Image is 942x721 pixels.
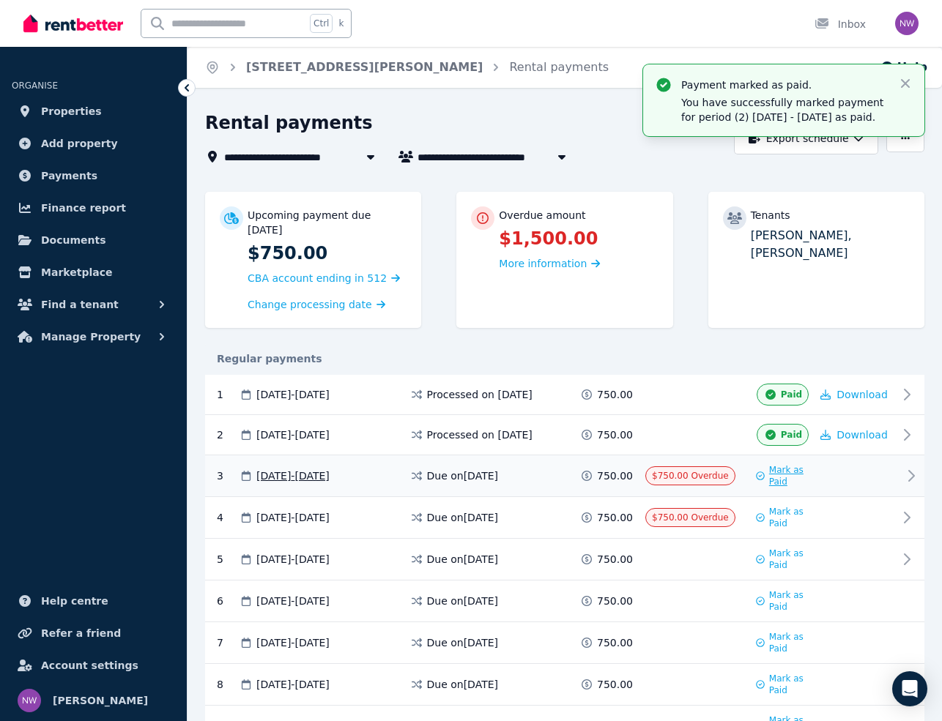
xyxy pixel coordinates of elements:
span: More information [499,258,587,269]
a: [STREET_ADDRESS][PERSON_NAME] [246,60,483,74]
div: 5 [217,548,239,571]
span: 750.00 [597,677,633,692]
span: Help centre [41,592,108,610]
div: Open Intercom Messenger [892,671,927,706]
span: Change processing date [248,297,372,312]
button: Help [880,59,927,76]
span: Mark as Paid [769,589,810,613]
span: $750.00 Overdue [652,512,729,523]
span: [DATE] - [DATE] [256,468,330,483]
span: ORGANISE [12,81,58,91]
button: Download [820,387,888,402]
span: Payments [41,167,97,184]
span: Download [837,429,888,441]
button: Find a tenant [12,290,175,319]
span: Account settings [41,657,138,674]
p: Tenants [751,208,790,223]
span: Due on [DATE] [427,677,499,692]
img: Narelle Wood [895,12,919,35]
span: Ctrl [310,14,333,33]
a: Help centre [12,586,175,616]
span: [DATE] - [DATE] [256,677,330,692]
span: 750.00 [597,387,633,402]
div: Inbox [815,17,866,31]
span: 750.00 [597,635,633,650]
span: Refer a friend [41,624,121,642]
span: Due on [DATE] [427,468,499,483]
span: Due on [DATE] [427,594,499,608]
span: [DATE] - [DATE] [256,635,330,650]
a: Account settings [12,651,175,680]
a: Documents [12,225,175,255]
span: [DATE] - [DATE] [256,510,330,525]
span: Mark as Paid [769,548,810,571]
div: 7 [217,631,239,654]
span: Finance report [41,199,126,217]
span: CBA account ending in 512 [248,272,387,284]
span: $750.00 Overdue [652,471,729,481]
span: Due on [DATE] [427,552,499,567]
span: Processed on [DATE] [427,387,533,402]
span: [DATE] - [DATE] [256,427,330,442]
span: Due on [DATE] [427,635,499,650]
span: 750.00 [597,552,633,567]
div: 6 [217,589,239,613]
p: $1,500.00 [499,227,658,250]
div: 4 [217,506,239,529]
p: Payment marked as paid. [681,78,886,92]
a: Refer a friend [12,619,175,648]
span: Properties [41,102,102,120]
img: RentBetter [23,12,123,34]
span: [DATE] - [DATE] [256,387,330,402]
nav: Breadcrumb [188,47,626,88]
div: Regular payments [205,351,924,366]
div: 3 [217,464,239,487]
span: Mark as Paid [769,631,810,654]
span: 750.00 [597,427,633,442]
span: Marketplace [41,264,112,281]
p: [PERSON_NAME], [PERSON_NAME] [751,227,910,262]
button: Manage Property [12,322,175,351]
span: Mark as Paid [769,506,810,529]
a: Properties [12,97,175,126]
div: 2 [217,424,239,446]
a: Finance report [12,193,175,223]
h1: Rental payments [205,111,373,135]
button: Export schedule [734,122,878,154]
span: Paid [781,429,802,441]
div: 8 [217,673,239,696]
p: Overdue amount [499,208,585,223]
a: Add property [12,129,175,158]
a: Marketplace [12,258,175,287]
span: 750.00 [597,510,633,525]
span: 750.00 [597,468,633,483]
p: Upcoming payment due [DATE] [248,208,407,237]
span: Due on [DATE] [427,510,499,525]
a: Change processing date [248,297,385,312]
p: You have successfully marked payment for period (2) [DATE] - [DATE] as paid. [681,95,886,124]
p: $750.00 [248,242,407,265]
span: Mark as Paid [769,464,810,487]
span: Processed on [DATE] [427,427,533,442]
span: Paid [781,389,802,400]
span: 750.00 [597,594,633,608]
span: Mark as Paid [769,673,810,696]
span: Download [837,389,888,400]
span: [DATE] - [DATE] [256,552,330,567]
button: Download [820,427,888,442]
a: Rental payments [509,60,609,74]
div: 1 [217,384,239,406]
span: Documents [41,231,106,249]
span: Add property [41,135,118,152]
span: [PERSON_NAME] [53,692,148,709]
span: k [338,18,344,29]
img: Narelle Wood [18,689,41,712]
span: Find a tenant [41,296,119,313]
span: [DATE] - [DATE] [256,594,330,608]
a: Payments [12,161,175,190]
span: Manage Property [41,328,141,345]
